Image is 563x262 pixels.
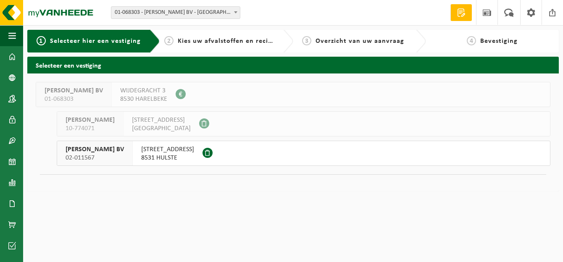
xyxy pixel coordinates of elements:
[66,154,124,162] span: 02-011567
[111,6,240,19] span: 01-068303 - SAELENS CLAUDE BV - HARELBEKE
[50,38,141,45] span: Selecteer hier een vestiging
[66,124,115,133] span: 10-774071
[66,116,115,124] span: [PERSON_NAME]
[37,36,46,45] span: 1
[120,86,167,95] span: WIJDEGRACHT 3
[480,38,518,45] span: Bevestiging
[178,38,293,45] span: Kies uw afvalstoffen en recipiënten
[57,141,550,166] button: [PERSON_NAME] BV 02-011567 [STREET_ADDRESS]8531 HULSTE
[141,154,194,162] span: 8531 HULSTE
[302,36,311,45] span: 3
[111,7,240,18] span: 01-068303 - SAELENS CLAUDE BV - HARELBEKE
[132,124,191,133] span: [GEOGRAPHIC_DATA]
[45,95,103,103] span: 01-068303
[45,86,103,95] span: [PERSON_NAME] BV
[467,36,476,45] span: 4
[164,36,174,45] span: 2
[120,95,167,103] span: 8530 HARELBEKE
[27,57,559,73] h2: Selecteer een vestiging
[141,145,194,154] span: [STREET_ADDRESS]
[66,145,124,154] span: [PERSON_NAME] BV
[316,38,404,45] span: Overzicht van uw aanvraag
[132,116,191,124] span: [STREET_ADDRESS]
